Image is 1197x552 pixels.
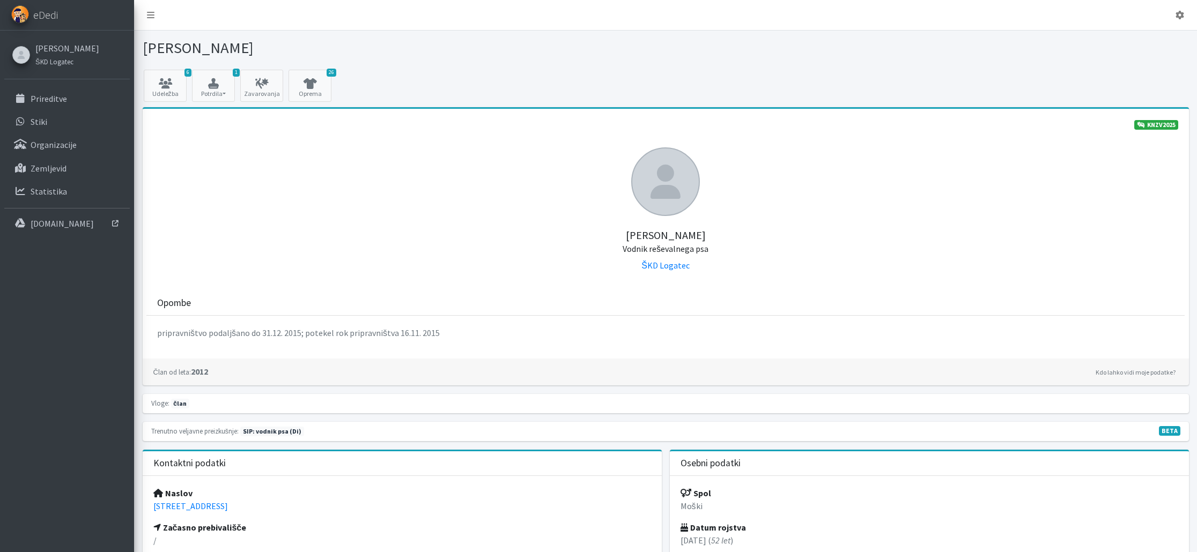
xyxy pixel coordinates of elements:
[151,399,169,407] small: Vloge:
[31,93,67,104] p: Prireditve
[1093,366,1178,379] a: Kdo lahko vidi moje podatke?
[35,55,99,68] a: ŠKD Logatec
[623,243,708,254] small: Vodnik reševalnega psa
[4,158,130,179] a: Zemljevid
[153,368,191,376] small: Član od leta:
[11,5,29,23] img: eDedi
[153,534,651,547] p: /
[681,534,1178,547] p: [DATE] ( )
[192,70,235,102] button: 1 Potrdila
[35,42,99,55] a: [PERSON_NAME]
[233,69,240,77] span: 1
[153,488,193,498] strong: Naslov
[153,366,208,377] strong: 2012
[31,218,94,229] p: [DOMAIN_NAME]
[33,7,58,23] span: eDedi
[35,57,73,66] small: ŠKD Logatec
[184,69,191,77] span: 6
[711,535,730,546] em: 52 let
[157,326,1174,339] p: pripravništvo podaljšano do 31.12. 2015; potekel rok pripravništva 16.11. 2015
[4,111,130,132] a: Stiki
[4,134,130,155] a: Organizacije
[143,39,662,57] h1: [PERSON_NAME]
[1159,426,1180,436] span: V fazi razvoja
[327,69,336,77] span: 26
[151,427,239,435] small: Trenutno veljavne preizkušnje:
[681,488,711,498] strong: Spol
[289,70,331,102] a: 26 Oprema
[31,116,47,127] p: Stiki
[681,499,1178,512] p: Moški
[240,70,283,102] a: Zavarovanja
[171,399,189,408] span: član
[641,260,690,271] a: ŠKD Logatec
[240,427,304,436] span: Naslednja preizkušnja: jesen 2026
[153,458,226,469] h3: Kontaktni podatki
[153,216,1178,255] h5: [PERSON_NAME]
[31,139,77,150] p: Organizacije
[157,297,191,309] h3: Opombe
[4,181,130,202] a: Statistika
[681,522,746,533] strong: Datum rojstva
[144,70,187,102] a: 6 Udeležba
[31,186,67,197] p: Statistika
[31,163,66,174] p: Zemljevid
[4,213,130,234] a: [DOMAIN_NAME]
[153,522,247,533] strong: Začasno prebivališče
[1134,120,1178,130] a: KNZV2025
[4,88,130,109] a: Prireditve
[681,458,741,469] h3: Osebni podatki
[153,501,228,511] a: [STREET_ADDRESS]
